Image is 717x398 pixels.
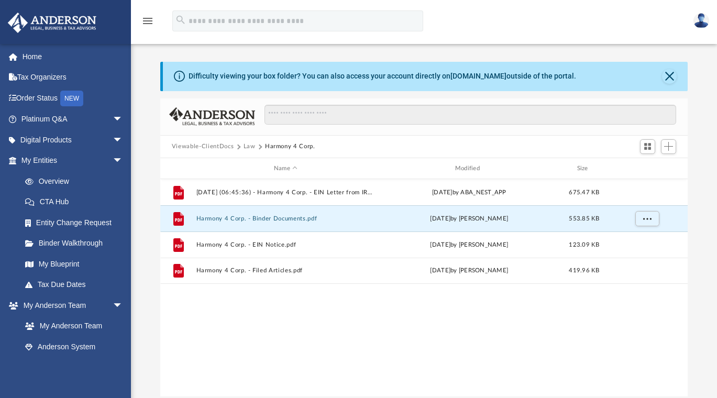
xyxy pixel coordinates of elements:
button: [DATE] (06:45:36) - Harmony 4 Corp. - EIN Letter from IRS.pdf [196,189,375,196]
a: Anderson System [15,336,134,357]
a: My Entitiesarrow_drop_down [7,150,139,171]
div: Size [563,164,605,173]
div: [DATE] by [PERSON_NAME] [380,240,559,250]
span: arrow_drop_down [113,129,134,151]
img: User Pic [693,13,709,28]
a: Order StatusNEW [7,87,139,109]
a: My Anderson Team [15,316,128,337]
a: [DOMAIN_NAME] [450,72,506,80]
span: 419.96 KB [569,268,599,274]
div: id [165,164,191,173]
button: Harmony 4 Corp. - Filed Articles.pdf [196,268,375,274]
button: Harmony 4 Corp. - Binder Documents.pdf [196,215,375,222]
i: menu [141,15,154,27]
a: My Anderson Teamarrow_drop_down [7,295,134,316]
a: Overview [15,171,139,192]
a: Client Referrals [15,357,134,378]
button: Law [244,142,256,151]
button: Viewable-ClientDocs [172,142,234,151]
button: Add [661,139,677,154]
div: grid [160,179,688,396]
button: Harmony 4 Corp. - EIN Notice.pdf [196,241,375,248]
div: Name [195,164,374,173]
input: Search files and folders [264,105,676,125]
a: Entity Change Request [15,212,139,233]
span: 675.47 KB [569,190,599,195]
div: Modified [379,164,558,173]
a: Tax Due Dates [15,274,139,295]
button: Harmony 4 Corp. [265,142,315,151]
div: Difficulty viewing your box folder? You can also access your account directly on outside of the p... [189,71,576,82]
a: Tax Organizers [7,67,139,88]
a: Digital Productsarrow_drop_down [7,129,139,150]
a: Home [7,46,139,67]
div: [DATE] by [PERSON_NAME] [380,267,559,276]
span: arrow_drop_down [113,150,134,172]
div: NEW [60,91,83,106]
a: Platinum Q&Aarrow_drop_down [7,109,139,130]
span: 553.85 KB [569,216,599,222]
span: arrow_drop_down [113,109,134,130]
a: Binder Walkthrough [15,233,139,254]
a: CTA Hub [15,192,139,213]
div: [DATE] by [PERSON_NAME] [380,214,559,224]
div: id [610,164,683,173]
button: Switch to Grid View [640,139,656,154]
a: My Blueprint [15,253,134,274]
a: menu [141,20,154,27]
div: [DATE] by ABA_NEST_APP [380,188,559,197]
button: Close [662,69,677,84]
i: search [175,14,186,26]
span: 123.09 KB [569,242,599,248]
img: Anderson Advisors Platinum Portal [5,13,100,33]
button: More options [635,211,659,227]
span: arrow_drop_down [113,295,134,316]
